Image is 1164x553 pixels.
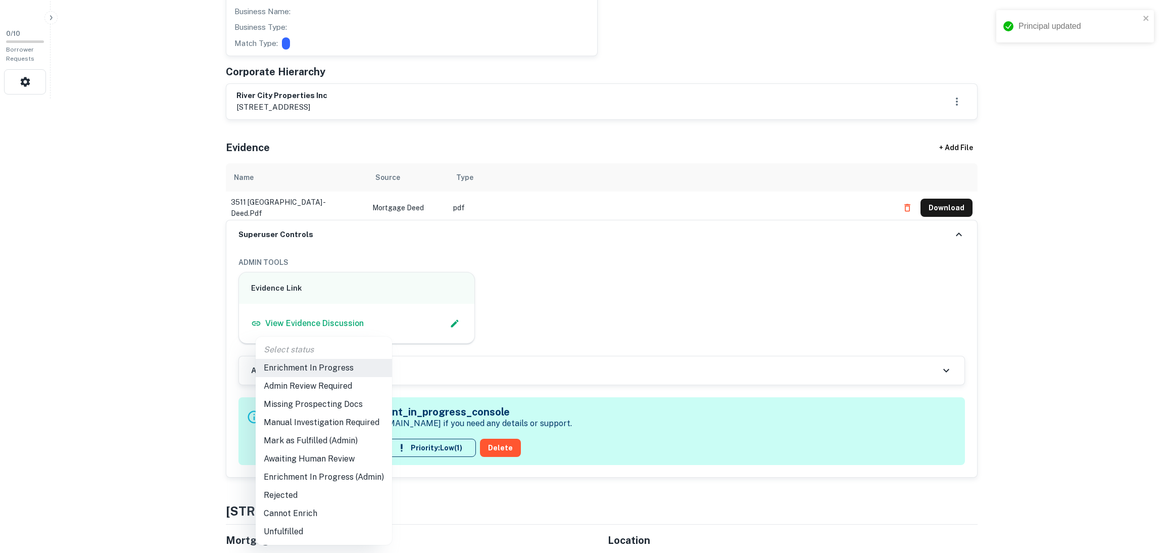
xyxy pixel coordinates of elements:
[256,504,392,523] li: Cannot Enrich
[256,413,392,432] li: Manual Investigation Required
[256,486,392,504] li: Rejected
[1019,20,1140,32] div: Principal updated
[256,395,392,413] li: Missing Prospecting Docs
[256,523,392,541] li: Unfulfilled
[1143,14,1150,24] button: close
[256,468,392,486] li: Enrichment In Progress (Admin)
[256,377,392,395] li: Admin Review Required
[256,432,392,450] li: Mark as Fulfilled (Admin)
[1113,472,1164,521] iframe: Chat Widget
[256,450,392,468] li: Awaiting Human Review
[256,359,392,377] li: Enrichment In Progress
